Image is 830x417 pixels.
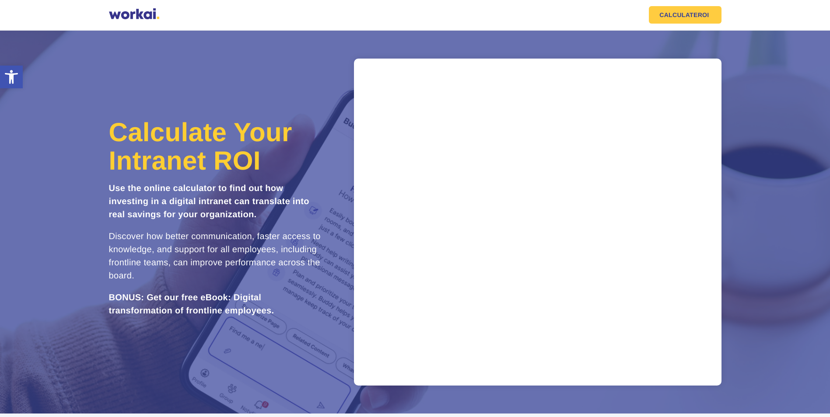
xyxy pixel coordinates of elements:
[109,184,309,219] strong: Use the online calculator to find out how investing in a digital intranet can translate into real...
[698,12,709,18] em: ROI
[109,232,321,281] span: Discover how better communication, faster access to knowledge, and support for all employees, inc...
[109,293,274,316] strong: BONUS: Get our free eBook: Digital transformation of frontline employees.
[649,6,721,24] a: CALCULATEROI
[109,118,292,175] span: Calculate Your Intranet ROI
